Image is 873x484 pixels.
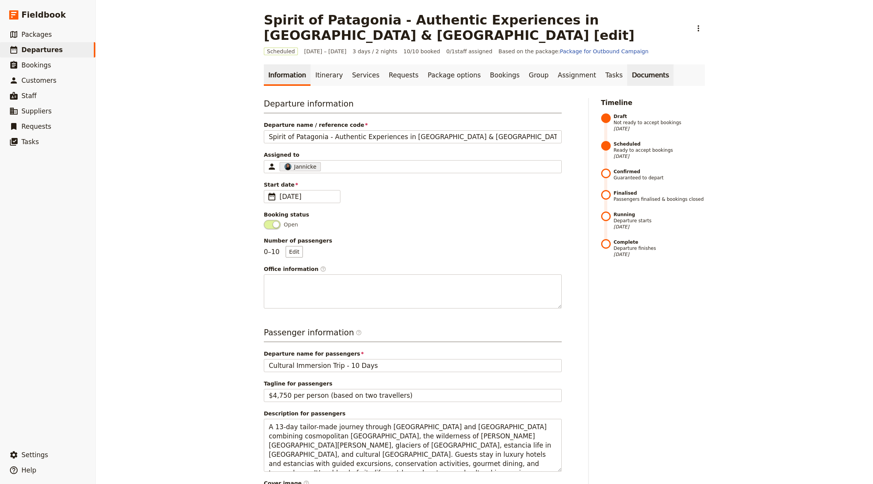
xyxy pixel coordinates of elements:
[264,246,303,258] p: 0 – 10
[21,138,39,146] span: Tasks
[348,64,384,86] a: Services
[21,466,36,474] span: Help
[264,98,562,113] h3: Departure information
[486,64,524,86] a: Bookings
[280,192,335,201] span: [DATE]
[614,141,705,147] strong: Scheduled
[614,153,705,159] span: [DATE]
[304,48,347,55] span: [DATE] – [DATE]
[614,190,705,196] strong: Finalised
[614,239,705,245] strong: Complete
[320,266,326,272] span: ​
[264,211,562,218] div: Booking status
[286,246,303,258] button: Number of passengers0–10
[267,192,276,201] span: ​
[21,107,52,115] span: Suppliers
[264,350,562,358] span: Departure name for passengers
[294,163,316,171] span: Jannicke
[21,9,66,21] span: Fieldbook
[264,181,562,189] span: Start date
[627,64,674,86] a: Documents
[322,162,324,171] input: Assigned toProfileJannickeClear input
[601,64,628,86] a: Tasks
[553,64,601,86] a: Assignment
[614,141,705,159] span: Ready to accept bookings
[524,64,553,86] a: Group
[601,98,705,107] h2: Timeline
[264,327,562,342] h3: Passenger information
[264,265,562,273] span: Office information
[384,64,423,86] a: Requests
[21,451,48,459] span: Settings
[614,251,705,258] span: [DATE]
[264,380,562,387] span: Tagline for passengers
[21,123,51,130] span: Requests
[499,48,649,55] span: Based on the package:
[264,389,562,402] input: Tagline for passengers
[264,130,562,143] input: Departure name / reference code
[614,126,705,132] span: [DATE]
[284,221,298,228] span: Open
[21,31,52,38] span: Packages
[264,121,562,129] span: Departure name / reference code
[264,274,562,308] textarea: Office information​
[423,64,485,86] a: Package options
[404,48,440,55] span: 10/10 booked
[21,46,63,54] span: Departures
[614,224,705,230] span: [DATE]
[21,92,37,100] span: Staff
[614,212,705,230] span: Departure starts
[614,113,705,132] span: Not ready to accept bookings
[614,190,705,202] span: Passengers finalised & bookings closed
[560,48,648,54] a: Package for Outbound Campaign
[264,12,687,43] h1: Spirit of Patagonia - Authentic Experiences in [GEOGRAPHIC_DATA] & [GEOGRAPHIC_DATA] [edit]
[356,330,362,339] span: ​
[284,163,292,171] img: Profile
[264,237,562,244] span: Number of passengers
[311,64,347,86] a: Itinerary
[264,410,562,417] span: Description for passengers
[264,359,562,372] input: Departure name for passengers
[264,151,562,159] span: Assigned to
[353,48,397,55] span: 3 days / 2 nights
[614,212,705,218] strong: Running
[614,239,705,258] span: Departure finishes
[264,48,298,55] span: Scheduled
[264,419,562,471] textarea: Description for passengers
[21,61,51,69] span: Bookings
[356,330,362,336] span: ​
[21,77,56,84] span: Customers
[614,169,705,181] span: Guaranteed to depart
[692,22,705,35] button: Actions
[614,113,705,120] strong: Draft
[614,169,705,175] strong: Confirmed
[264,64,311,86] a: Information
[446,48,492,55] span: 0 / 1 staff assigned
